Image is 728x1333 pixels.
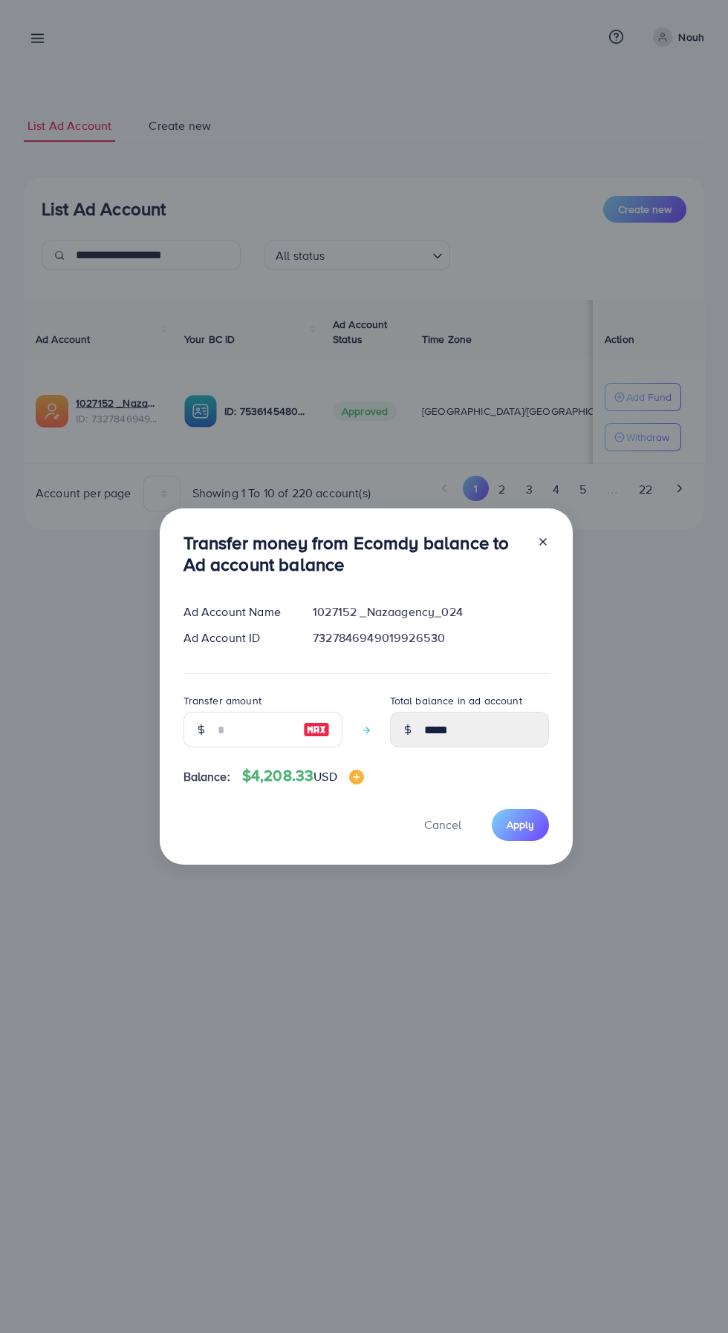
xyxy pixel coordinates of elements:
div: 7327846949019926530 [301,629,560,646]
span: USD [313,768,337,785]
div: Ad Account Name [172,603,302,620]
span: Apply [507,817,534,832]
button: Apply [492,809,549,841]
label: Transfer amount [183,693,261,708]
label: Total balance in ad account [390,693,522,708]
button: Cancel [406,809,480,841]
div: Ad Account ID [172,629,302,646]
img: image [349,770,364,785]
div: 1027152 _Nazaagency_024 [301,603,560,620]
span: Balance: [183,768,230,785]
span: Cancel [424,816,461,833]
img: image [303,721,330,738]
h3: Transfer money from Ecomdy balance to Ad account balance [183,532,525,575]
h4: $4,208.33 [242,767,364,785]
